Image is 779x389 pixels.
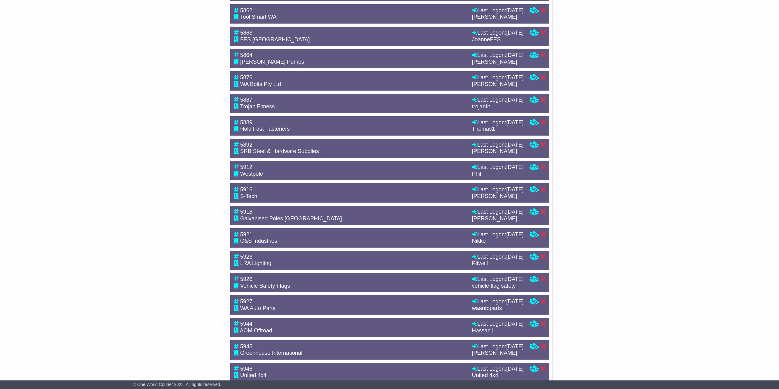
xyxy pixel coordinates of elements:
span: [DATE] [506,119,524,125]
div: Last Logon: [472,97,524,103]
div: Last Logon: [472,119,524,126]
div: Phil [472,171,524,178]
span: [DATE] [506,366,524,372]
span: 5887 [240,97,253,103]
div: United 4x4 [472,372,524,379]
div: Last Logon: [472,321,524,327]
span: 5945 [240,343,253,350]
span: [DATE] [506,298,524,305]
div: Nikko [472,238,524,245]
span: SRB Steel & Hardware Supplies [240,148,319,154]
span: S-Tech [240,193,257,199]
div: Last Logon: [472,52,524,59]
span: 5946 [240,366,253,372]
div: Last Logon: [472,30,524,36]
span: 5944 [240,321,253,327]
div: Last Logon: [472,209,524,215]
span: 5918 [240,209,253,215]
span: G&S Industries [240,238,277,244]
div: Last Logon: [472,74,524,81]
span: [DATE] [506,97,524,103]
div: [PERSON_NAME] [472,81,524,88]
span: WA Auto Parts [240,305,275,311]
span: [DATE] [506,30,524,36]
span: [DATE] [506,321,524,327]
span: 5892 [240,142,253,148]
span: [DATE] [506,276,524,282]
span: United 4x4 [240,372,267,378]
div: Last Logon: [472,7,524,14]
span: 5876 [240,74,253,80]
span: 5912 [240,164,253,170]
span: Greenhouse International [240,350,302,356]
span: [DATE] [506,231,524,238]
span: 5889 [240,119,253,125]
span: Westpole [240,171,263,177]
span: 5926 [240,276,253,282]
div: Last Logon: [472,276,524,283]
span: [DATE] [506,254,524,260]
div: Last Logon: [472,186,524,193]
div: Last Logon: [472,366,524,372]
div: Last Logon: [472,164,524,171]
span: Tool Smart WA [240,14,276,20]
span: [DATE] [506,52,524,58]
span: LRA Lighting [240,260,272,266]
span: Hold Fast Fasteners [240,126,290,132]
span: 5921 [240,231,253,238]
span: WA Bolts Pty Ltd [240,81,281,87]
div: Last Logon: [472,298,524,305]
div: trojanfit [472,103,524,110]
span: AOM Offroad [240,327,272,334]
span: [DATE] [506,74,524,80]
span: 5864 [240,52,253,58]
div: Thomas1 [472,126,524,133]
span: Galvanised Poles [GEOGRAPHIC_DATA] [240,215,342,222]
span: [DATE] [506,209,524,215]
div: waautoparts [472,305,524,312]
div: [PERSON_NAME] [472,193,524,200]
div: Last Logon: [472,254,524,260]
span: [DATE] [506,7,524,13]
div: [PERSON_NAME] [472,59,524,65]
div: Last Logon: [472,231,524,238]
span: [PERSON_NAME] Pumps [240,59,304,65]
div: vehicle flag safety [472,283,524,290]
span: 5862 [240,7,253,13]
div: Pitwell [472,260,524,267]
span: 5923 [240,254,253,260]
span: FES [GEOGRAPHIC_DATA] [240,36,310,43]
div: [PERSON_NAME] [472,350,524,357]
span: © One World Courier 2025. All rights reserved. [133,382,221,387]
div: Last Logon: [472,343,524,350]
span: [DATE] [506,142,524,148]
span: 5916 [240,186,253,193]
div: Last Logon: [472,142,524,148]
div: [PERSON_NAME] [472,148,524,155]
span: Vehicle Safety Flags [240,283,290,289]
div: Hassan1 [472,327,524,334]
div: [PERSON_NAME] [472,14,524,21]
span: 5927 [240,298,253,305]
div: JoanneFES [472,36,524,43]
span: Trojan Fitness [240,103,275,110]
span: 5863 [240,30,253,36]
div: [PERSON_NAME] [472,215,524,222]
span: [DATE] [506,343,524,350]
span: [DATE] [506,164,524,170]
span: [DATE] [506,186,524,193]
